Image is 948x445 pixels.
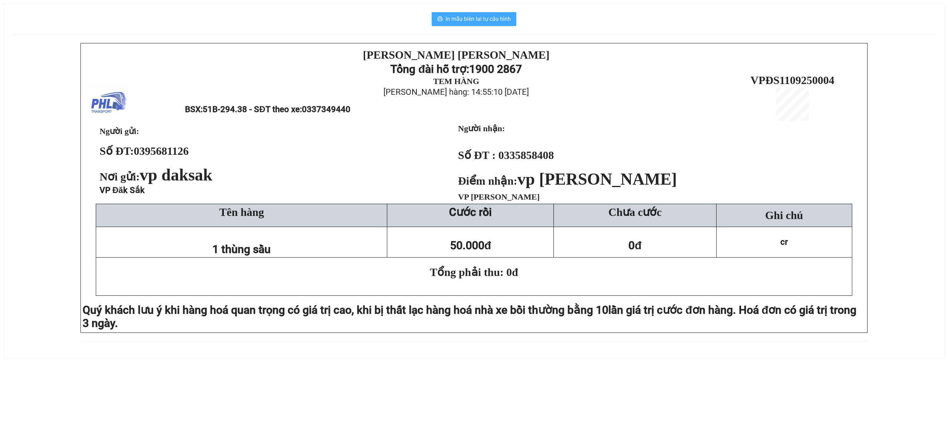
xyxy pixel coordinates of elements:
strong: Tổng đài hỗ trợ: [390,62,469,76]
span: BSX: [185,104,350,114]
span: VP [PERSON_NAME] [458,192,540,201]
button: printerIn mẫu biên lai tự cấu hình [432,12,516,26]
span: 0337349440 [302,104,350,114]
span: vp [PERSON_NAME] [517,170,677,188]
span: Quý khách lưu ý khi hàng hoá quan trọng có giá trị cao, khi bị thất lạc hàng hoá nhà xe bồi thườn... [83,303,608,317]
strong: [PERSON_NAME] [PERSON_NAME] [363,49,550,61]
span: VPĐS1109250004 [751,74,835,86]
span: 1 thùng sầu [212,243,271,256]
span: VP Đăk Sắk [100,185,145,195]
span: Người gửi: [100,127,139,136]
strong: TEM HÀNG [433,77,479,86]
span: printer [437,16,443,23]
span: Tổng phải thu: 0đ [430,266,518,278]
span: cr [780,237,788,247]
strong: Điểm nhận: [458,175,677,187]
span: 51B-294.38 - SĐT theo xe: [203,104,350,114]
span: 0335858408 [498,149,554,161]
span: 0395681126 [134,145,189,157]
span: lần giá trị cước đơn hàng. Hoá đơn có giá trị trong 3 ngày. [83,303,856,330]
strong: Người nhận: [458,124,505,133]
span: Tên hàng [219,206,264,218]
span: [PERSON_NAME] hàng: 14:55:10 [DATE] [383,87,529,97]
span: Nơi gửi: [100,170,215,183]
strong: Số ĐT : [458,149,496,161]
span: vp daksak [140,166,212,184]
strong: Số ĐT: [100,145,189,157]
span: Chưa cước [608,206,661,218]
strong: 1900 2867 [469,62,522,76]
span: 0đ [628,239,642,252]
span: 50.000đ [450,239,491,252]
span: Ghi chú [765,209,803,221]
img: logo [91,86,126,121]
strong: Cước rồi [449,205,492,219]
span: In mẫu biên lai tự cấu hình [446,15,511,23]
